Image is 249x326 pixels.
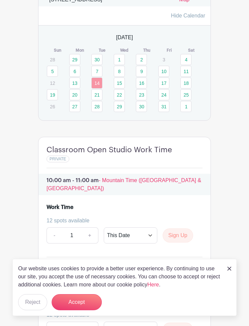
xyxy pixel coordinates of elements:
[69,77,80,89] a: 13
[147,282,159,287] a: Here
[158,66,169,77] a: 10
[18,294,47,310] button: Reject
[47,89,58,100] a: 19
[47,66,58,77] a: 5
[47,78,58,88] p: 12
[91,54,102,65] a: 30
[91,77,102,89] a: 14
[114,77,125,89] a: 15
[50,157,66,161] span: PRIVATE
[69,47,91,54] th: Mon
[136,101,147,112] a: 30
[47,203,73,211] div: Work Time
[158,89,169,100] a: 24
[136,47,158,54] th: Thu
[114,101,125,112] a: 29
[52,294,102,310] button: Accept
[136,89,147,100] a: 23
[91,89,102,100] a: 21
[113,47,136,54] th: Wed
[227,267,231,271] img: close_button-5f87c8562297e5c2d7936805f587ecaba9071eb48480494691a3f1689db116b3.svg
[69,101,80,112] a: 27
[180,101,191,112] a: 1
[158,101,169,112] a: 31
[180,54,191,65] a: 4
[38,174,211,195] p: 10:00 am - 11:00 am
[158,47,180,54] th: Fri
[180,77,191,89] a: 18
[158,77,169,89] a: 17
[91,47,113,54] th: Tue
[47,101,58,112] p: 26
[91,101,102,112] a: 28
[180,66,191,77] a: 11
[158,54,169,65] p: 3
[114,89,125,100] a: 22
[47,227,62,243] a: -
[47,177,201,191] span: - Mountain Time ([GEOGRAPHIC_DATA] & [GEOGRAPHIC_DATA])
[47,54,58,65] p: 28
[18,265,220,289] p: Our website uses cookies to provide a better user experience. By continuing to use our site, you ...
[180,47,202,54] th: Sat
[91,66,102,77] a: 7
[114,66,125,77] a: 8
[163,228,193,242] button: Sign Up
[69,66,80,77] a: 6
[47,47,69,54] th: Sun
[171,13,205,18] a: Hide Calendar
[69,54,80,65] a: 29
[180,89,191,100] a: 25
[69,89,80,100] a: 20
[47,145,172,154] h4: Classroom Open Studio Work Time
[81,227,98,243] a: +
[136,66,147,77] a: 9
[136,54,147,65] a: 2
[116,34,133,42] span: [DATE]
[47,217,197,225] div: 12 spots available
[114,54,125,65] a: 1
[136,77,147,89] a: 16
